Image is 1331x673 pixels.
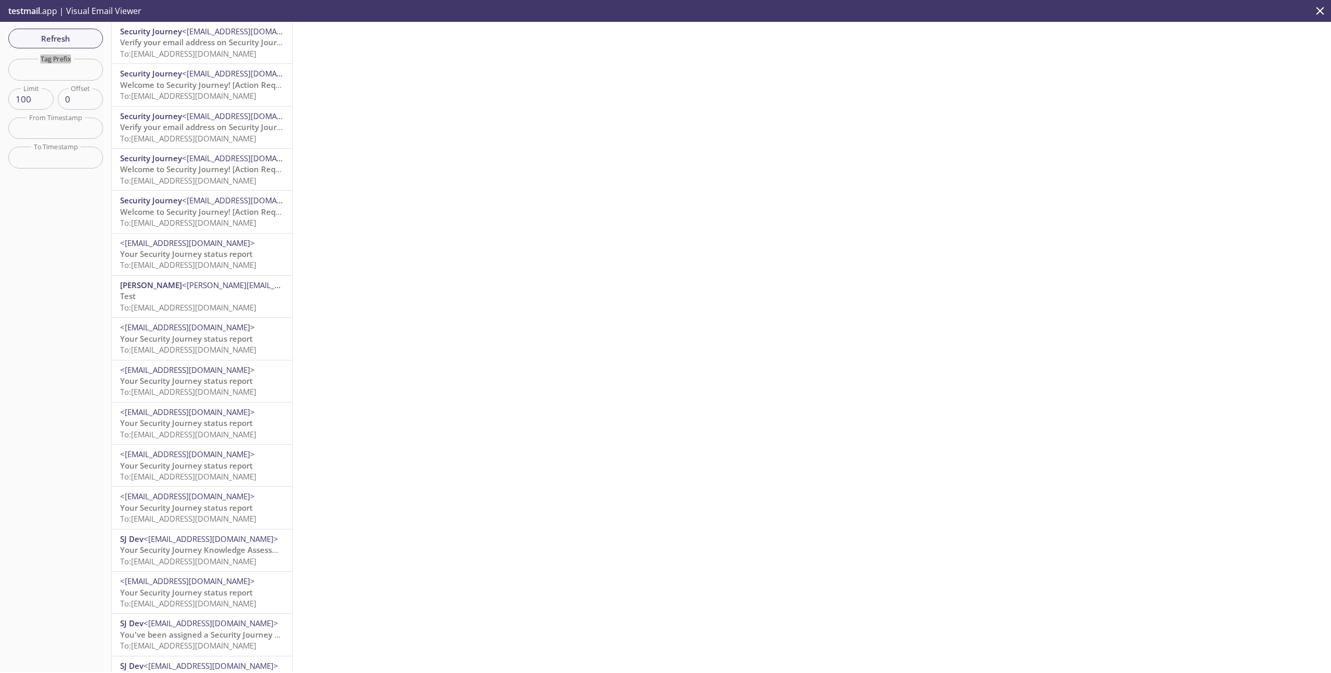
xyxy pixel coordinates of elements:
[112,529,292,571] div: SJ Dev<[EMAIL_ADDRESS][DOMAIN_NAME]>Your Security Journey Knowledge Assessment is WaitingTo:[EMAI...
[120,111,182,121] span: Security Journey
[120,333,253,344] span: Your Security Journey status report
[120,491,255,501] span: <[EMAIL_ADDRESS][DOMAIN_NAME]>
[120,291,136,301] span: Test
[120,576,255,586] span: <[EMAIL_ADDRESS][DOMAIN_NAME]>
[112,487,292,528] div: <[EMAIL_ADDRESS][DOMAIN_NAME]>Your Security Journey status reportTo:[EMAIL_ADDRESS][DOMAIN_NAME]
[143,534,278,544] span: <[EMAIL_ADDRESS][DOMAIN_NAME]>
[120,629,363,640] span: You've been assigned a Security Journey Knowledge Assessment
[120,260,256,270] span: To: [EMAIL_ADDRESS][DOMAIN_NAME]
[120,195,182,205] span: Security Journey
[182,280,376,290] span: <[PERSON_NAME][EMAIL_ADDRESS][DOMAIN_NAME]>
[182,153,317,163] span: <[EMAIL_ADDRESS][DOMAIN_NAME]>
[120,449,255,459] span: <[EMAIL_ADDRESS][DOMAIN_NAME]>
[143,618,278,628] span: <[EMAIL_ADDRESS][DOMAIN_NAME]>
[120,365,255,375] span: <[EMAIL_ADDRESS][DOMAIN_NAME]>
[120,175,256,186] span: To: [EMAIL_ADDRESS][DOMAIN_NAME]
[120,80,298,90] span: Welcome to Security Journey! [Action Required]
[112,64,292,106] div: Security Journey<[EMAIL_ADDRESS][DOMAIN_NAME]>Welcome to Security Journey! [Action Required]To:[E...
[120,153,182,163] span: Security Journey
[120,249,253,259] span: Your Security Journey status report
[120,238,255,248] span: <[EMAIL_ADDRESS][DOMAIN_NAME]>
[120,376,253,386] span: Your Security Journey status report
[120,322,255,332] span: <[EMAIL_ADDRESS][DOMAIN_NAME]>
[120,164,298,174] span: Welcome to Security Journey! [Action Required]
[120,418,253,428] span: Your Security Journey status report
[182,26,317,36] span: <[EMAIL_ADDRESS][DOMAIN_NAME]>
[17,32,95,45] span: Refresh
[120,344,256,355] span: To: [EMAIL_ADDRESS][DOMAIN_NAME]
[120,502,253,513] span: Your Security Journey status report
[143,661,278,671] span: <[EMAIL_ADDRESS][DOMAIN_NAME]>
[120,640,256,651] span: To: [EMAIL_ADDRESS][DOMAIN_NAME]
[120,513,256,524] span: To: [EMAIL_ADDRESS][DOMAIN_NAME]
[112,276,292,317] div: [PERSON_NAME]<[PERSON_NAME][EMAIL_ADDRESS][DOMAIN_NAME]>TestTo:[EMAIL_ADDRESS][DOMAIN_NAME]
[120,90,256,101] span: To: [EMAIL_ADDRESS][DOMAIN_NAME]
[112,445,292,486] div: <[EMAIL_ADDRESS][DOMAIN_NAME]>Your Security Journey status reportTo:[EMAIL_ADDRESS][DOMAIN_NAME]
[112,403,292,444] div: <[EMAIL_ADDRESS][DOMAIN_NAME]>Your Security Journey status reportTo:[EMAIL_ADDRESS][DOMAIN_NAME]
[112,107,292,148] div: Security Journey<[EMAIL_ADDRESS][DOMAIN_NAME]>Verify your email address on Security JourneyTo:[EM...
[120,545,331,555] span: Your Security Journey Knowledge Assessment is Waiting
[120,133,256,144] span: To: [EMAIL_ADDRESS][DOMAIN_NAME]
[120,556,256,566] span: To: [EMAIL_ADDRESS][DOMAIN_NAME]
[120,48,256,59] span: To: [EMAIL_ADDRESS][DOMAIN_NAME]
[120,471,256,482] span: To: [EMAIL_ADDRESS][DOMAIN_NAME]
[120,37,291,47] span: Verify your email address on Security Journey
[112,360,292,402] div: <[EMAIL_ADDRESS][DOMAIN_NAME]>Your Security Journey status reportTo:[EMAIL_ADDRESS][DOMAIN_NAME]
[120,26,182,36] span: Security Journey
[120,386,256,397] span: To: [EMAIL_ADDRESS][DOMAIN_NAME]
[120,587,253,598] span: Your Security Journey status report
[120,598,256,609] span: To: [EMAIL_ADDRESS][DOMAIN_NAME]
[112,191,292,232] div: Security Journey<[EMAIL_ADDRESS][DOMAIN_NAME]>Welcome to Security Journey! [Action Required]To:[E...
[120,217,256,228] span: To: [EMAIL_ADDRESS][DOMAIN_NAME]
[120,206,298,217] span: Welcome to Security Journey! [Action Required]
[120,534,143,544] span: SJ Dev
[112,318,292,359] div: <[EMAIL_ADDRESS][DOMAIN_NAME]>Your Security Journey status reportTo:[EMAIL_ADDRESS][DOMAIN_NAME]
[182,195,317,205] span: <[EMAIL_ADDRESS][DOMAIN_NAME]>
[120,429,256,439] span: To: [EMAIL_ADDRESS][DOMAIN_NAME]
[182,111,317,121] span: <[EMAIL_ADDRESS][DOMAIN_NAME]>
[120,280,182,290] span: [PERSON_NAME]
[182,68,317,79] span: <[EMAIL_ADDRESS][DOMAIN_NAME]>
[120,407,255,417] span: <[EMAIL_ADDRESS][DOMAIN_NAME]>
[112,572,292,613] div: <[EMAIL_ADDRESS][DOMAIN_NAME]>Your Security Journey status reportTo:[EMAIL_ADDRESS][DOMAIN_NAME]
[120,661,143,671] span: SJ Dev
[112,149,292,190] div: Security Journey<[EMAIL_ADDRESS][DOMAIN_NAME]>Welcome to Security Journey! [Action Required]To:[E...
[120,122,291,132] span: Verify your email address on Security Journey
[112,234,292,275] div: <[EMAIL_ADDRESS][DOMAIN_NAME]>Your Security Journey status reportTo:[EMAIL_ADDRESS][DOMAIN_NAME]
[8,5,40,17] span: testmail
[112,614,292,655] div: SJ Dev<[EMAIL_ADDRESS][DOMAIN_NAME]>You've been assigned a Security Journey Knowledge AssessmentT...
[120,302,256,313] span: To: [EMAIL_ADDRESS][DOMAIN_NAME]
[8,29,103,48] button: Refresh
[120,618,143,628] span: SJ Dev
[120,460,253,471] span: Your Security Journey status report
[120,68,182,79] span: Security Journey
[112,22,292,63] div: Security Journey<[EMAIL_ADDRESS][DOMAIN_NAME]>Verify your email address on Security JourneyTo:[EM...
